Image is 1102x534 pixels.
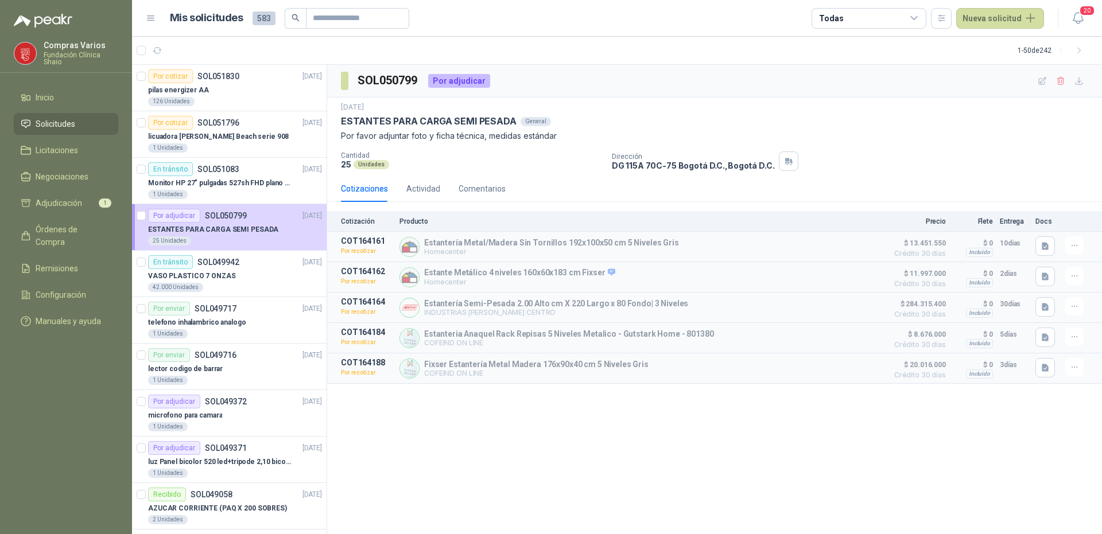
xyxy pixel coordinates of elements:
[148,329,188,338] div: 1 Unidades
[14,42,36,64] img: Company Logo
[354,160,389,169] div: Unidades
[148,69,193,83] div: Por cotizar
[195,305,236,313] p: SOL049717
[953,267,993,280] p: $ 0
[14,258,118,279] a: Remisiones
[341,130,1088,142] p: Por favor adjuntar foto y ficha técnica, medidas estándar
[132,390,327,436] a: Por adjudicarSOL049372[DATE] microfono para camara1 Unidades
[132,65,327,111] a: Por cotizarSOL051830[DATE] pilas energizer AA126 Unidades
[205,397,247,406] p: SOL049372
[341,276,393,287] p: Por recotizar
[302,443,322,454] p: [DATE]
[302,118,322,128] p: [DATE]
[36,262,78,275] span: Remisiones
[148,85,209,96] p: pilas energizer AA
[341,267,393,276] p: COT164162
[302,211,322,221] p: [DATE]
[888,280,946,287] span: Crédito 30 días
[302,350,322,361] p: [DATE]
[132,297,327,344] a: Por enviarSOL049717[DATE] telefono inhalambrico analogo1 Unidades
[148,469,188,478] div: 1 Unidades
[132,251,327,297] a: En tránsitoSOL049942[DATE] VASO PLASTICO 7 ONZAS42.000 Unidades
[956,8,1044,29] button: Nueva solicitud
[14,139,118,161] a: Licitaciones
[197,165,239,173] p: SOL051083
[341,182,388,195] div: Cotizaciones
[1000,358,1029,372] p: 3 días
[132,111,327,158] a: Por cotizarSOL051796[DATE] licuadora [PERSON_NAME] Beach serie 9081 Unidades
[1018,41,1088,60] div: 1 - 50 de 242
[1035,217,1058,225] p: Docs
[36,170,88,183] span: Negociaciones
[424,360,649,369] p: Fixser Estantería Metal Madera 176x90x40 cm 5 Niveles Gris
[148,131,289,142] p: licuadora [PERSON_NAME] Beach serie 908
[341,328,393,337] p: COT164184
[424,268,615,278] p: Estante Metálico 4 niveles 160x60x183 cm Fixser
[424,338,714,347] p: COFEIND ON LINE
[148,364,223,375] p: lector codigo de barrar
[888,311,946,318] span: Crédito 30 días
[424,369,649,377] p: COFEIND ON LINE
[341,358,393,367] p: COT164188
[428,74,490,88] div: Por adjudicar
[148,236,191,245] div: 25 Unidades
[424,247,679,256] p: Homecenter
[253,11,275,25] span: 583
[341,102,364,113] p: [DATE]
[148,515,188,524] div: 2 Unidades
[888,297,946,311] span: $ 284.315.400
[197,72,239,80] p: SOL051830
[14,310,118,332] a: Manuales y ayuda
[953,217,993,225] p: Flete
[36,197,82,209] span: Adjudicación
[292,14,300,22] span: search
[400,329,419,348] img: Company Logo
[148,488,186,501] div: Recibido
[148,302,190,315] div: Por enviar
[302,71,322,82] p: [DATE]
[400,359,419,378] img: Company Logo
[341,367,393,379] p: Por recotizar
[99,198,111,208] span: 1
[424,308,688,317] p: INDUSTRIAS [PERSON_NAME] CENTRO
[953,358,993,372] p: $ 0
[148,224,278,235] p: ESTANTES PARA CARGA SEMI PESADA
[966,339,993,348] div: Incluido
[14,166,118,188] a: Negociaciones
[1079,5,1095,16] span: 20
[195,351,236,359] p: SOL049716
[302,489,322,500] p: [DATE]
[400,268,419,287] img: Company Logo
[191,490,232,498] p: SOL049058
[148,255,193,269] div: En tránsito
[953,236,993,250] p: $ 0
[1000,236,1029,250] p: 10 días
[888,358,946,372] span: $ 20.016.000
[1000,297,1029,311] p: 30 días
[148,441,200,455] div: Por adjudicar
[400,298,419,317] img: Company Logo
[341,245,393,257] p: Por recotizar
[341,297,393,306] p: COT164164
[132,344,327,390] a: Por enviarSOL049716[DATE] lector codigo de barrar1 Unidades
[148,317,246,328] p: telefono inhalambrico analogo
[399,217,882,225] p: Producto
[341,337,393,348] p: Por recotizar
[205,212,247,220] p: SOL050799
[36,91,54,104] span: Inicio
[424,238,679,247] p: Estantería Metal/Madera Sin Tornillos 192x100x50 cm 5 Niveles Gris
[14,219,118,253] a: Órdenes de Compra
[1000,217,1029,225] p: Entrega
[341,159,351,169] p: 25
[302,396,322,407] p: [DATE]
[148,457,291,467] p: luz Panel bicolor 520 led+tripode 2,10 bicolor,
[966,278,993,287] div: Incluido
[148,162,193,176] div: En tránsito
[888,341,946,348] span: Crédito 30 días
[36,289,86,301] span: Configuración
[302,257,322,268] p: [DATE]
[148,348,190,362] div: Por enviar
[302,164,322,175] p: [DATE]
[341,151,603,159] p: Cantidad
[341,217,393,225] p: Cotización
